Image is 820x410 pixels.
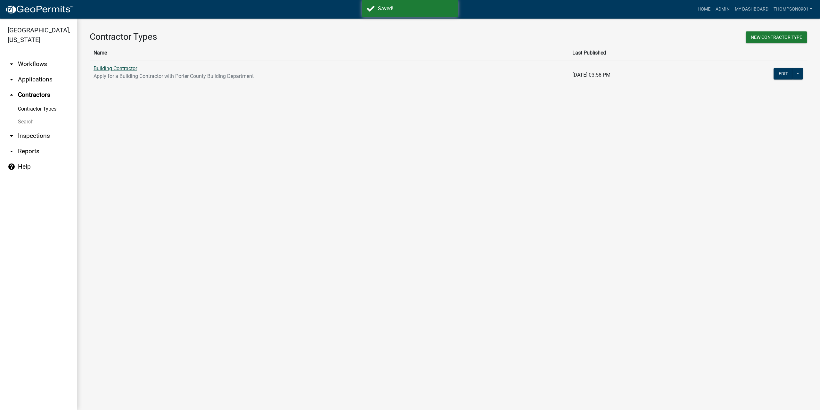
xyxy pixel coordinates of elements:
[378,5,453,13] div: Saved!
[569,45,699,61] th: Last Published
[695,3,713,15] a: Home
[8,163,15,171] i: help
[94,65,137,71] a: Building Contractor
[8,147,15,155] i: arrow_drop_down
[8,76,15,83] i: arrow_drop_down
[8,60,15,68] i: arrow_drop_down
[771,3,815,15] a: thompson0901
[94,72,565,80] p: Apply for a Building Contractor with Porter County Building Department
[713,3,732,15] a: Admin
[572,72,611,78] span: [DATE] 03:58 PM
[8,91,15,99] i: arrow_drop_up
[774,68,793,79] button: Edit
[8,132,15,140] i: arrow_drop_down
[746,31,807,43] button: New Contractor Type
[90,45,569,61] th: Name
[732,3,771,15] a: My Dashboard
[90,31,444,42] h3: Contractor Types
